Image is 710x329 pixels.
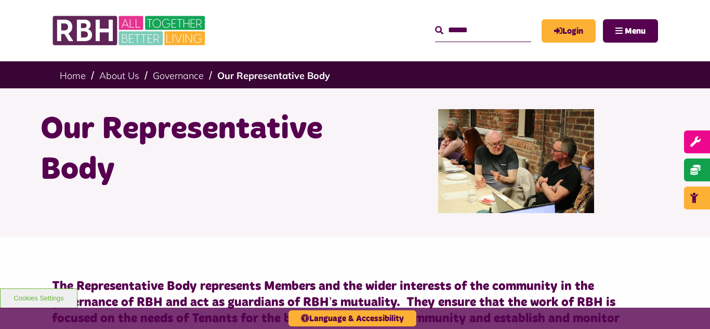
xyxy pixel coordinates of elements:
button: Navigation [603,19,658,43]
a: About Us [99,70,139,82]
img: Rep Body [438,109,594,213]
a: Home [60,70,86,82]
iframe: Netcall Web Assistant for live chat [663,282,710,329]
img: RBH [52,10,208,51]
a: Governance [153,70,204,82]
a: MyRBH [542,19,596,43]
h1: Our Representative Body [41,109,347,190]
span: Menu [625,27,646,35]
button: Language & Accessibility [288,310,416,326]
input: Search [435,19,531,42]
a: Our Representative Body [217,70,330,82]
